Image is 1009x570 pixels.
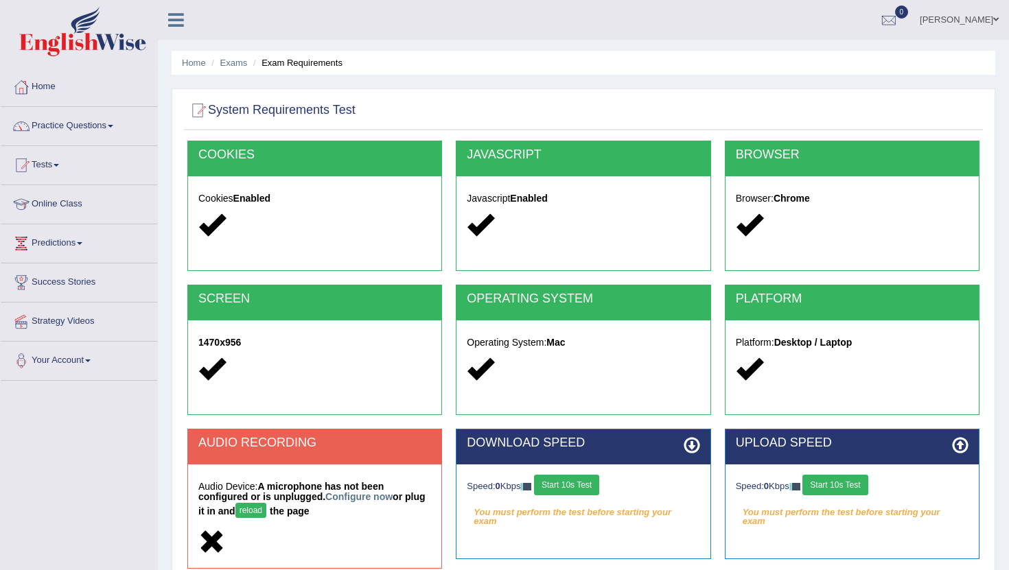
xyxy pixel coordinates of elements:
em: You must perform the test before starting your exam [736,502,969,523]
h2: AUDIO RECORDING [198,436,431,450]
h2: SCREEN [198,292,431,306]
a: Success Stories [1,263,157,298]
a: Configure now [325,491,393,502]
h2: BROWSER [736,148,969,162]
strong: Enabled [233,193,270,204]
h2: DOWNLOAD SPEED [467,436,699,450]
strong: Mac [546,337,565,348]
em: You must perform the test before starting your exam [467,502,699,523]
span: 0 [895,5,909,19]
a: Home [182,58,206,68]
button: Start 10s Test [534,475,599,495]
h5: Audio Device: [198,482,431,521]
a: Predictions [1,224,157,259]
h5: Platform: [736,337,969,348]
strong: 0 [496,481,500,491]
a: Exams [220,58,248,68]
button: Start 10s Test [802,475,868,495]
h5: Cookies [198,193,431,204]
h5: Browser: [736,193,969,204]
strong: Chrome [774,193,810,204]
div: Speed: Kbps [736,475,969,499]
h2: COOKIES [198,148,431,162]
a: Your Account [1,342,157,376]
h2: UPLOAD SPEED [736,436,969,450]
img: ajax-loader-fb-connection.gif [789,483,800,490]
strong: Desktop / Laptop [774,337,853,348]
h2: OPERATING SYSTEM [467,292,699,306]
a: Online Class [1,185,157,219]
a: Tests [1,146,157,180]
strong: A microphone has not been configured or is unplugged. or plug it in and the page [198,481,426,516]
h5: Javascript [467,193,699,204]
strong: 1470x956 [198,337,241,348]
img: ajax-loader-fb-connection.gif [520,483,531,490]
a: Home [1,68,157,102]
h5: Operating System: [467,337,699,348]
h2: System Requirements Test [187,100,356,121]
strong: 0 [764,481,769,491]
button: reload [235,503,266,518]
div: Speed: Kbps [467,475,699,499]
a: Strategy Videos [1,302,157,337]
h2: PLATFORM [736,292,969,306]
h2: JAVASCRIPT [467,148,699,162]
a: Practice Questions [1,107,157,141]
li: Exam Requirements [250,56,343,69]
strong: Enabled [510,193,547,204]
